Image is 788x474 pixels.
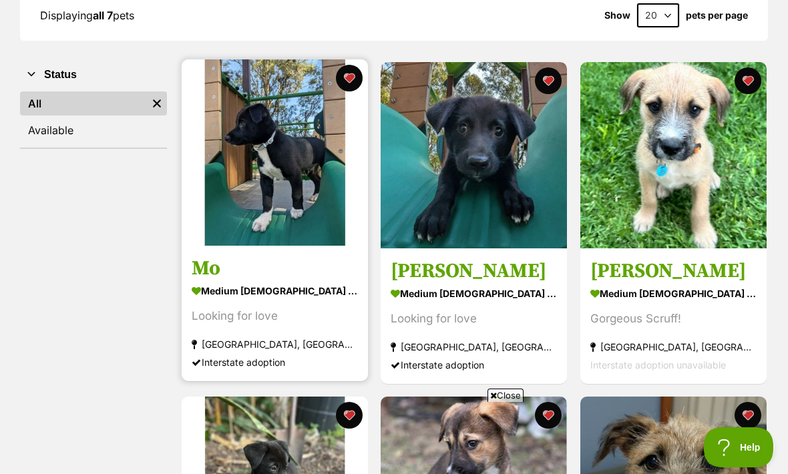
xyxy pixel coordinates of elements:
div: Interstate adoption [391,356,557,374]
button: favourite [336,65,363,91]
div: Looking for love [391,310,557,328]
span: Interstate adoption unavailable [590,359,726,371]
iframe: Advertisement [70,407,718,467]
div: Looking for love [192,307,358,325]
div: [GEOGRAPHIC_DATA], [GEOGRAPHIC_DATA] [391,338,557,356]
div: medium [DEMOGRAPHIC_DATA] Dog [590,284,757,303]
div: medium [DEMOGRAPHIC_DATA] Dog [192,281,358,300]
strong: all 7 [93,9,113,22]
div: medium [DEMOGRAPHIC_DATA] Dog [391,284,557,303]
a: Mo medium [DEMOGRAPHIC_DATA] Dog Looking for love [GEOGRAPHIC_DATA], [GEOGRAPHIC_DATA] Interstate... [182,246,368,381]
h3: [PERSON_NAME] [590,258,757,284]
div: [GEOGRAPHIC_DATA], [GEOGRAPHIC_DATA] [192,335,358,353]
div: [GEOGRAPHIC_DATA], [GEOGRAPHIC_DATA] [590,338,757,356]
span: Show [604,10,630,21]
button: favourite [735,402,761,429]
img: Mo [182,59,368,246]
span: Close [487,389,524,402]
button: Status [20,66,167,83]
div: Gorgeous Scruff! [590,310,757,328]
a: All [20,91,147,115]
button: favourite [735,67,761,94]
a: [PERSON_NAME] medium [DEMOGRAPHIC_DATA] Dog Looking for love [GEOGRAPHIC_DATA], [GEOGRAPHIC_DATA]... [381,248,567,384]
img: Connery [580,62,767,248]
span: Displaying pets [40,9,134,22]
a: Available [20,118,167,142]
img: Mina [381,62,567,248]
button: favourite [536,67,562,94]
a: [PERSON_NAME] medium [DEMOGRAPHIC_DATA] Dog Gorgeous Scruff! [GEOGRAPHIC_DATA], [GEOGRAPHIC_DATA]... [580,248,767,384]
iframe: Help Scout Beacon - Open [704,427,775,467]
h3: [PERSON_NAME] [391,258,557,284]
h3: Mo [192,256,358,281]
label: pets per page [686,10,748,21]
div: Status [20,89,167,148]
a: Remove filter [147,91,167,115]
div: Interstate adoption [192,353,358,371]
